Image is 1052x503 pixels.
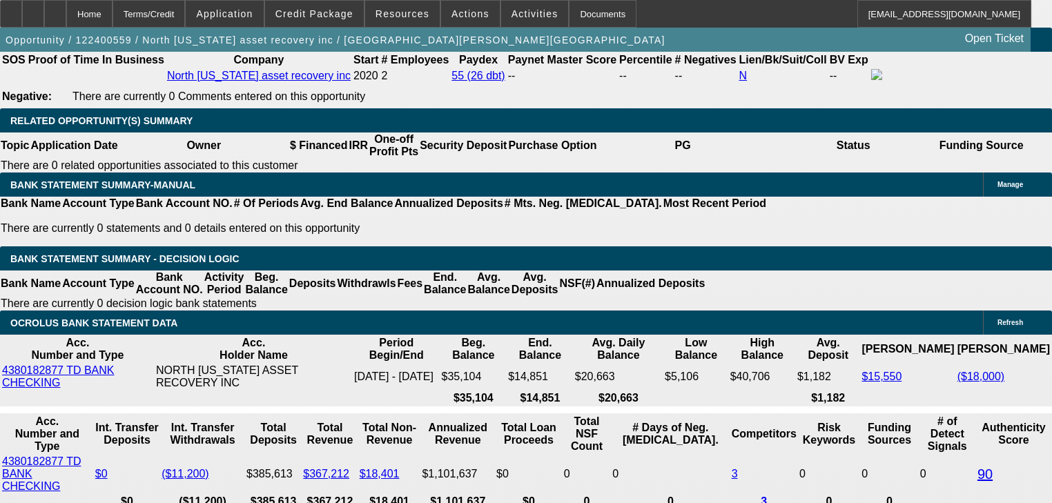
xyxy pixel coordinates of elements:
[369,132,419,159] th: One-off Profit Pts
[95,468,108,480] a: $0
[451,70,505,81] a: 55 (26 dbt)
[246,415,301,453] th: Total Deposits
[797,364,859,390] td: $1,182
[135,270,204,297] th: Bank Account NO.
[397,270,423,297] th: Fees
[1,415,93,453] th: Acc. Number and Type
[353,364,439,390] td: [DATE] - [DATE]
[419,132,507,159] th: Security Deposit
[204,270,245,297] th: Activity Period
[957,371,1005,382] a: ($18,000)
[155,364,352,390] td: NORTH [US_STATE] ASSET RECOVERY INC
[6,34,665,46] span: Opportunity / 122400559 / North [US_STATE] asset recovery inc / [GEOGRAPHIC_DATA][PERSON_NAME][GE...
[196,8,253,19] span: Application
[155,336,352,362] th: Acc. Holder Name
[977,415,1051,453] th: Authenticity Score
[441,391,507,405] th: $35,104
[507,391,573,405] th: $14,851
[508,70,616,82] div: --
[336,270,396,297] th: Withdrawls
[574,364,663,390] td: $20,663
[871,69,882,80] img: facebook-icon.png
[28,53,165,67] th: Proof of Time In Business
[246,455,301,493] td: $385,613
[574,391,663,405] th: $20,663
[365,1,440,27] button: Resources
[612,415,730,453] th: # Days of Neg. [MEDICAL_DATA].
[353,54,378,66] b: Start
[663,197,767,210] th: Most Recent Period
[353,336,439,362] th: Period Begin/End
[861,336,955,362] th: [PERSON_NAME]
[303,468,349,480] a: $367,212
[275,8,353,19] span: Credit Package
[135,197,233,210] th: Bank Account NO.
[233,197,300,210] th: # Of Periods
[2,455,81,492] a: 4380182877 TD BANK CHECKING
[507,336,573,362] th: End. Balance
[467,270,510,297] th: Avg. Balance
[393,197,503,210] th: Annualized Deposits
[507,132,597,159] th: Purchase Option
[919,415,975,453] th: # of Detect Signals
[830,54,868,66] b: BV Exp
[597,132,768,159] th: PG
[1,53,26,67] th: SOS
[739,70,748,81] a: N
[664,336,728,362] th: Low Balance
[359,415,420,453] th: Total Non-Revenue
[244,270,288,297] th: Beg. Balance
[829,68,869,83] td: --
[10,317,177,328] span: OCROLUS BANK STATEMENT DATA
[675,54,737,66] b: # Negatives
[612,455,730,493] td: 0
[730,364,795,390] td: $40,706
[1,336,154,362] th: Acc. Number and Type
[496,455,562,493] td: $0
[619,54,672,66] b: Percentile
[421,415,494,453] th: Annualized Revenue
[451,8,489,19] span: Actions
[423,270,467,297] th: End. Balance
[675,70,737,82] div: --
[422,468,494,480] div: $1,101,637
[732,468,738,480] a: 3
[797,391,859,405] th: $1,182
[1,222,766,235] p: There are currently 0 statements and 0 details entered on this opportunity
[300,197,394,210] th: Avg. End Balance
[563,455,610,493] td: 0
[234,54,284,66] b: Company
[302,415,357,453] th: Total Revenue
[186,1,263,27] button: Application
[768,132,939,159] th: Status
[512,8,558,19] span: Activities
[507,364,573,390] td: $14,851
[563,415,610,453] th: Sum of the Total NSF Count and Total Overdraft Fee Count from Ocrolus
[10,179,195,190] span: BANK STATEMENT SUMMARY-MANUAL
[61,197,135,210] th: Account Type
[997,319,1023,326] span: Refresh
[797,336,859,362] th: Avg. Deposit
[381,54,449,66] b: # Employees
[939,132,1024,159] th: Funding Source
[10,253,240,264] span: Bank Statement Summary - Decision Logic
[496,415,562,453] th: Total Loan Proceeds
[289,270,337,297] th: Deposits
[2,364,114,388] a: 4380182877 TD BANK CHECKING
[977,466,993,482] a: 90
[861,371,902,382] a: $15,550
[558,270,596,297] th: NSF(#)
[596,270,705,297] th: Annualized Deposits
[997,181,1023,188] span: Manage
[348,132,369,159] th: IRR
[957,336,1051,362] th: [PERSON_NAME]
[459,54,498,66] b: Paydex
[167,70,351,81] a: North [US_STATE] asset recovery inc
[739,54,827,66] b: Lien/Bk/Suit/Coll
[95,415,159,453] th: Int. Transfer Deposits
[511,270,559,297] th: Avg. Deposits
[353,68,379,83] td: 2020
[376,8,429,19] span: Resources
[861,455,918,493] td: 0
[10,115,193,126] span: RELATED OPPORTUNITY(S) SUMMARY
